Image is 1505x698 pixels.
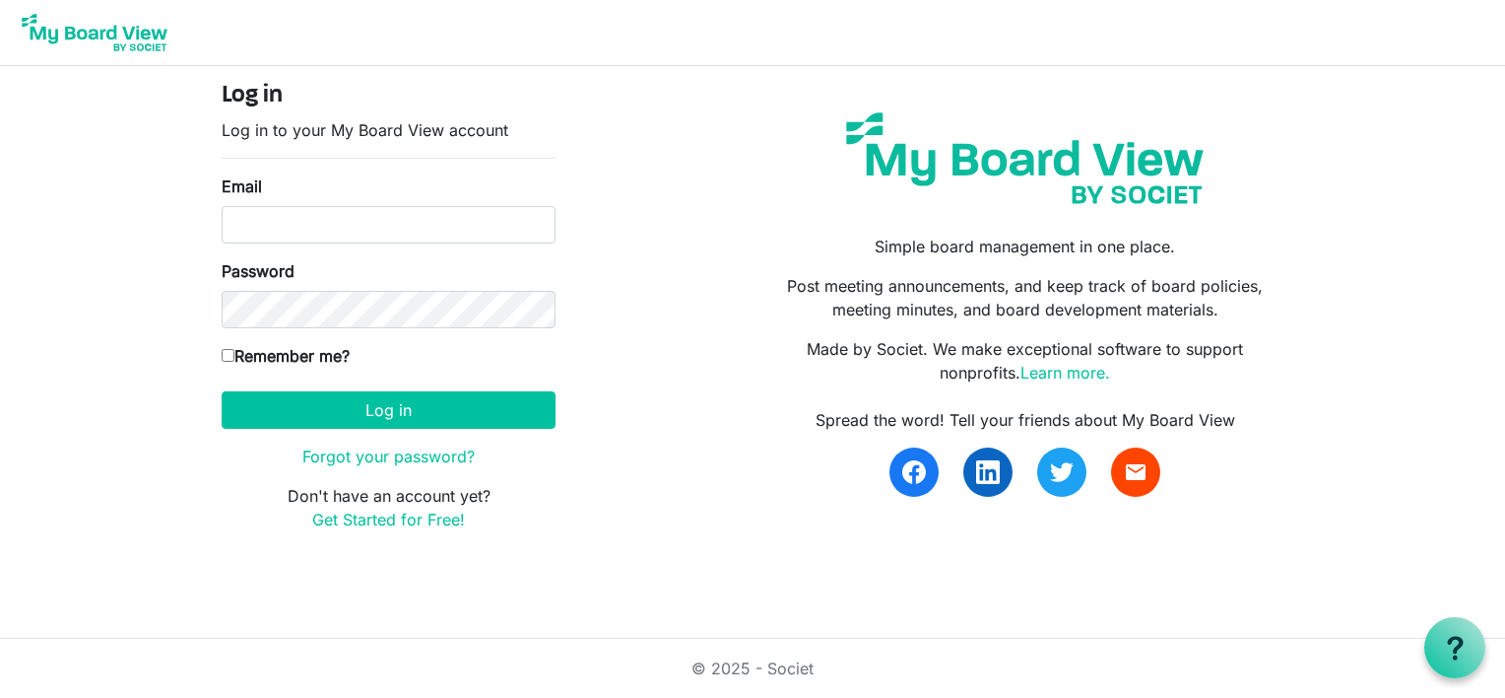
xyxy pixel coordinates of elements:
[767,408,1283,432] div: Spread the word! Tell your friends about My Board View
[767,235,1283,258] p: Simple board management in one place.
[767,274,1283,321] p: Post meeting announcements, and keep track of board policies, meeting minutes, and board developm...
[691,659,814,678] a: © 2025 - Societ
[902,460,926,484] img: facebook.svg
[222,484,556,531] p: Don't have an account yet?
[1111,448,1160,497] a: email
[976,460,1000,484] img: linkedin.svg
[1124,460,1147,484] span: email
[222,349,234,362] input: Remember me?
[222,174,262,198] label: Email
[222,118,556,142] p: Log in to your My Board View account
[222,344,350,368] label: Remember me?
[302,447,475,466] a: Forgot your password?
[831,98,1218,219] img: my-board-view-societ.svg
[312,510,465,529] a: Get Started for Free!
[222,259,294,283] label: Password
[222,391,556,429] button: Log in
[1050,460,1074,484] img: twitter.svg
[16,8,173,57] img: My Board View Logo
[222,82,556,110] h4: Log in
[1020,363,1110,383] a: Learn more.
[767,337,1283,384] p: Made by Societ. We make exceptional software to support nonprofits.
